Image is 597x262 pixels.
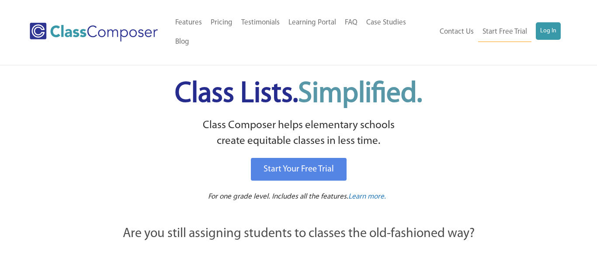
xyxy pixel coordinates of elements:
span: Start Your Free Trial [264,165,334,174]
a: Log In [536,22,561,40]
a: Case Studies [362,13,410,32]
a: Pricing [206,13,237,32]
nav: Header Menu [433,22,560,42]
a: Start Your Free Trial [251,158,347,181]
span: Learn more. [348,193,386,200]
a: Start Free Trial [478,22,531,42]
a: Contact Us [435,22,478,42]
nav: Header Menu [171,13,433,52]
a: Blog [171,32,194,52]
span: Simplified. [298,80,422,108]
a: Testimonials [237,13,284,32]
img: Class Composer [30,23,157,42]
p: Class Composer helps elementary schools create equitable classes in less time. [74,118,523,150]
a: Learning Portal [284,13,340,32]
p: Are you still assigning students to classes the old-fashioned way? [76,224,521,244]
span: Class Lists. [175,80,422,108]
a: Learn more. [348,192,386,203]
a: FAQ [340,13,362,32]
span: For one grade level. Includes all the features. [208,193,348,200]
a: Features [171,13,206,32]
